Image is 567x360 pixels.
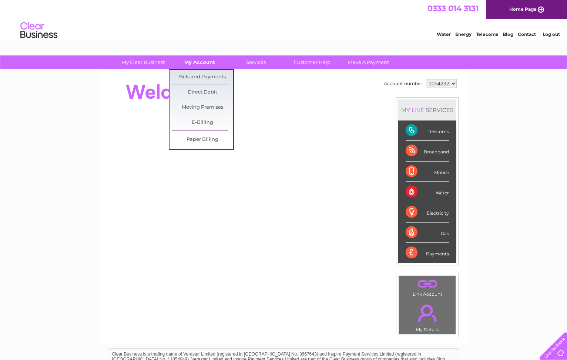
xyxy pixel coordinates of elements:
a: Water [437,31,451,37]
td: Link Account [399,275,456,299]
a: My Account [169,55,230,69]
div: Water [406,182,449,202]
div: MY SERVICES [398,99,456,120]
div: Telecoms [406,120,449,141]
div: Broadband [406,141,449,161]
a: Bills and Payments [172,70,233,85]
img: logo.png [20,19,58,42]
a: Energy [455,31,472,37]
div: Payments [406,243,449,263]
div: Clear Business is a trading name of Verastar Limited (registered in [GEOGRAPHIC_DATA] No. 3667643... [109,4,459,36]
div: Gas [406,223,449,243]
a: My Clear Business [113,55,174,69]
a: Services [225,55,286,69]
a: Direct Debit [172,85,233,100]
div: Electricity [406,202,449,223]
a: Paper Billing [172,132,233,147]
td: My Details [399,298,456,334]
a: Customer Help [282,55,343,69]
div: Mobile [406,162,449,182]
a: . [401,278,454,291]
a: Log out [543,31,560,37]
a: Moving Premises [172,100,233,115]
div: LIVE [410,106,426,113]
a: E-Billing [172,115,233,130]
a: Blog [503,31,513,37]
a: Contact [518,31,536,37]
a: . [401,300,454,326]
td: Account number [382,77,424,90]
a: 0333 014 3131 [427,4,479,13]
a: Make A Payment [338,55,399,69]
a: Telecoms [476,31,498,37]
